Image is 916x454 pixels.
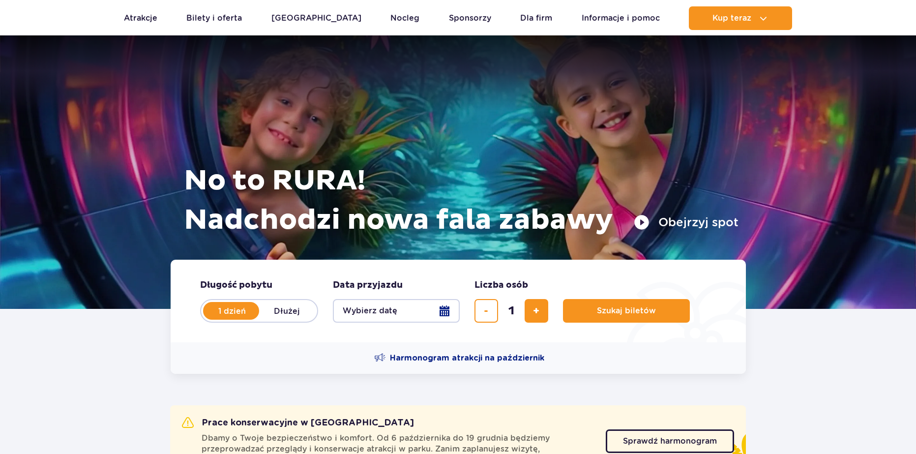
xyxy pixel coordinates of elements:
a: Informacje i pomoc [582,6,660,30]
form: Planowanie wizyty w Park of Poland [171,260,746,342]
h2: Prace konserwacyjne w [GEOGRAPHIC_DATA] [182,417,414,429]
a: Atrakcje [124,6,157,30]
h1: No to RURA! Nadchodzi nowa fala zabawy [184,161,739,240]
label: 1 dzień [204,301,260,321]
a: Sponsorzy [449,6,491,30]
span: Kup teraz [712,14,751,23]
a: Bilety i oferta [186,6,242,30]
span: Sprawdź harmonogram [623,437,717,445]
a: [GEOGRAPHIC_DATA] [271,6,361,30]
span: Data przyjazdu [333,279,403,291]
label: Dłużej [259,301,315,321]
button: usuń bilet [474,299,498,323]
span: Liczba osób [474,279,528,291]
a: Harmonogram atrakcji na październik [374,352,544,364]
button: Obejrzyj spot [634,214,739,230]
input: liczba biletów [500,299,523,323]
button: Szukaj biletów [563,299,690,323]
span: Długość pobytu [200,279,272,291]
span: Harmonogram atrakcji na październik [390,353,544,363]
span: Szukaj biletów [597,306,656,315]
a: Sprawdź harmonogram [606,429,734,453]
button: dodaj bilet [525,299,548,323]
button: Kup teraz [689,6,792,30]
button: Wybierz datę [333,299,460,323]
a: Dla firm [520,6,552,30]
a: Nocleg [390,6,419,30]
